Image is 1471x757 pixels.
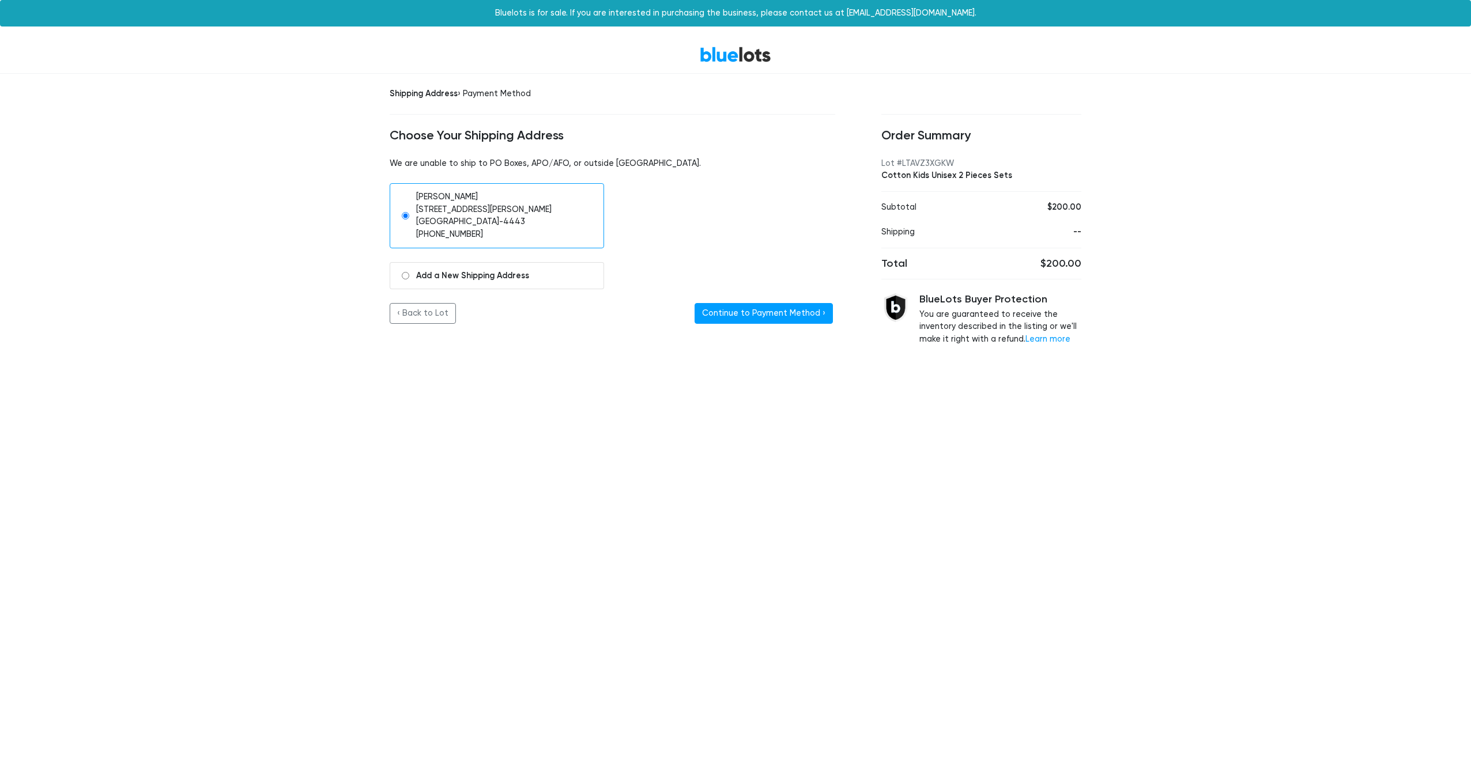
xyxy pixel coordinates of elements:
div: Shipping [873,226,1017,239]
div: Subtotal [873,201,1017,214]
button: Continue to Payment Method › [695,303,833,324]
p: We are unable to ship to PO Boxes, APO/AFO, or outside [GEOGRAPHIC_DATA]. [390,157,835,170]
h4: Choose Your Shipping Address [390,128,835,143]
span: Add a New Shipping Address [416,270,529,282]
img: buyer_protection_shield-3b65640a83011c7d3ede35a8e5a80bfdfaa6a97447f0071c1475b91a4b0b3d01.png [881,293,910,322]
a: ‹ Back to Lot [390,303,456,324]
div: Cotton Kids Unisex 2 Pieces Sets [881,169,1081,182]
a: Learn more [1025,334,1070,344]
div: [PERSON_NAME] [STREET_ADDRESS][PERSON_NAME] [GEOGRAPHIC_DATA]-4443 [PHONE_NUMBER] [416,191,552,240]
span: Shipping Address [390,88,458,99]
div: $200.00 [1026,201,1081,214]
h4: Order Summary [881,128,1081,143]
div: You are guaranteed to receive the inventory described in the listing or we'll make it right with ... [919,293,1081,345]
a: [PERSON_NAME][STREET_ADDRESS][PERSON_NAME][GEOGRAPHIC_DATA]-4443[PHONE_NUMBER] [390,183,604,248]
h5: BlueLots Buyer Protection [919,293,1081,306]
div: Lot #LTAVZ3XGKW [881,157,1081,170]
a: BlueLots [700,46,771,63]
div: -- [1026,226,1081,239]
div: › Payment Method [390,88,835,100]
h5: $200.00 [990,258,1081,270]
a: Add a New Shipping Address [390,262,604,290]
h5: Total [881,258,972,270]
